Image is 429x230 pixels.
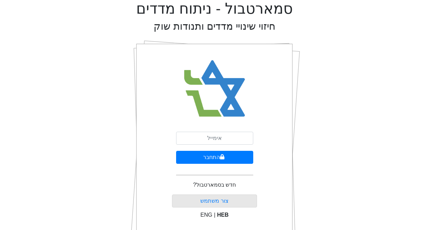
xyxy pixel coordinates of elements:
img: Smart Bull [177,51,252,126]
input: אימייל [176,132,253,145]
button: התחבר [176,151,253,164]
p: חדש בסמארטבול? [193,181,236,189]
a: צור משתמש [200,198,228,204]
span: | [214,212,215,218]
h2: חיזוי שינויי מדדים ותנודות שוק [154,20,275,32]
span: ENG [200,212,212,218]
span: HEB [217,212,229,218]
button: צור משתמש [172,195,257,207]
